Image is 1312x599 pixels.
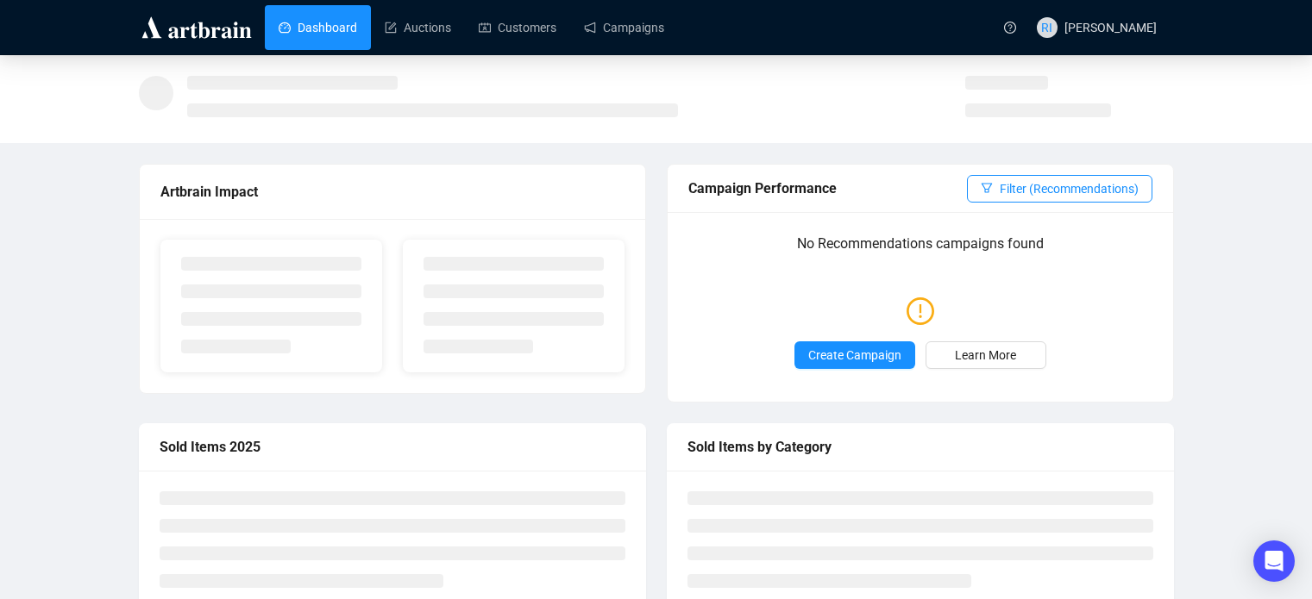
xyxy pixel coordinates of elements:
div: Sold Items by Category [687,436,1153,458]
div: Open Intercom Messenger [1253,540,1295,582]
img: logo [139,14,254,41]
div: Sold Items 2025 [160,436,625,458]
span: filter [981,182,993,194]
span: Filter (Recommendations) [1000,179,1139,198]
span: RI [1041,18,1052,37]
span: [PERSON_NAME] [1064,21,1157,34]
p: No Recommendations campaigns found [688,233,1152,266]
a: Customers [479,5,556,50]
a: Dashboard [279,5,357,50]
a: Learn More [926,341,1046,369]
span: exclamation-circle [907,290,934,330]
a: Campaigns [584,5,664,50]
span: question-circle [1004,22,1016,34]
span: Learn More [955,346,1016,365]
button: Create Campaign [794,341,915,369]
div: Artbrain Impact [160,181,625,203]
a: Auctions [385,5,451,50]
button: Filter (Recommendations) [967,175,1152,203]
div: Campaign Performance [688,178,967,199]
span: Create Campaign [808,346,901,365]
